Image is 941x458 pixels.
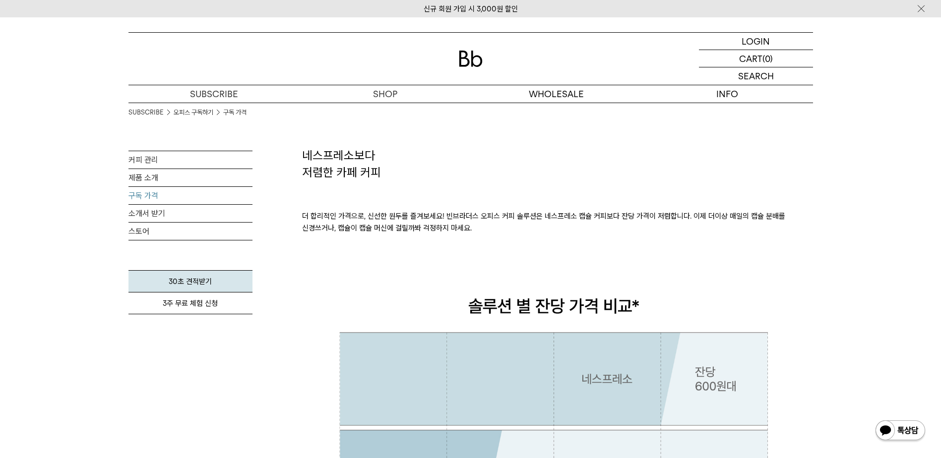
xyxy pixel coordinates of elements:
[128,151,252,169] a: 커피 관리
[762,50,773,67] p: (0)
[300,85,471,103] a: SHOP
[739,50,762,67] p: CART
[128,108,164,117] a: SUBSCRIBE
[302,147,813,180] h2: 네스프레소보다 저렴한 카페 커피
[174,108,213,117] a: 오피스 구독하기
[128,205,252,222] a: 소개서 받기
[128,169,252,186] a: 제품 소개
[738,67,774,85] p: SEARCH
[699,50,813,67] a: CART (0)
[128,187,252,204] a: 구독 가격
[302,180,813,264] p: 더 합리적인 가격으로, 신선한 원두를 즐겨보세요! 빈브라더스 오피스 커피 솔루션은 네스프레소 캡슐 커피보다 잔당 가격이 저렴합니다. 이제 더이상 매일의 캡슐 분배를 신경쓰거나...
[128,223,252,240] a: 스토어
[128,292,252,314] a: 3주 무료 체험 신청
[223,108,247,117] a: 구독 가격
[742,33,770,50] p: LOGIN
[128,270,252,292] a: 30초 견적받기
[459,51,483,67] img: 로고
[424,4,518,13] a: 신규 회원 가입 시 3,000원 할인
[699,33,813,50] a: LOGIN
[875,419,926,443] img: 카카오톡 채널 1:1 채팅 버튼
[128,85,300,103] a: SUBSCRIBE
[642,85,813,103] p: INFO
[471,85,642,103] p: WHOLESALE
